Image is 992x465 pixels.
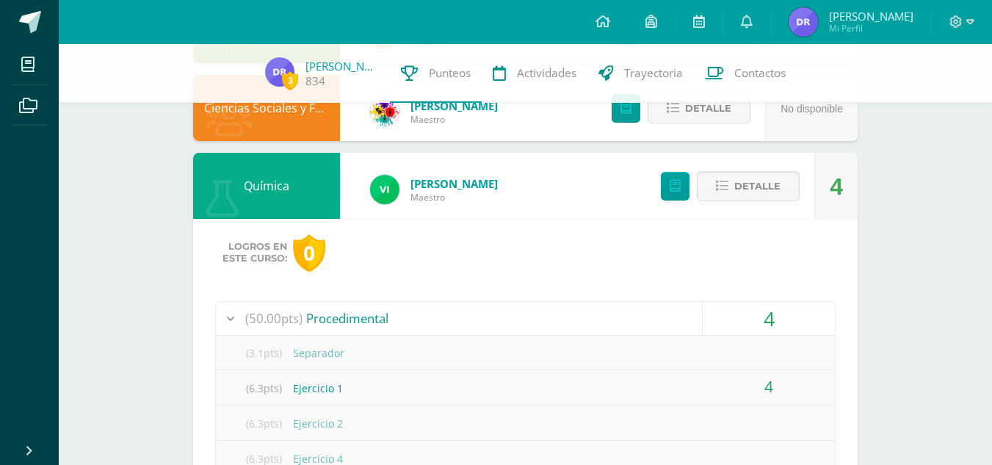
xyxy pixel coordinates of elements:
[370,97,399,126] img: d0a5be8572cbe4fc9d9d910beeabcdaa.png
[697,171,800,201] button: Detalle
[216,372,835,405] div: Ejercicio 1
[216,302,835,335] div: Procedimental
[282,71,298,90] span: 3
[245,302,303,335] span: (50.00pts)
[234,407,293,440] span: (6.3pts)
[370,175,399,204] img: a241c2b06c5b4daf9dd7cbc5f490cd0f.png
[193,153,340,219] div: Química
[482,44,587,103] a: Actividades
[703,302,835,335] div: 4
[734,173,781,200] span: Detalle
[410,191,498,203] span: Maestro
[781,103,843,115] span: No disponible
[234,372,293,405] span: (6.3pts)
[216,336,835,370] div: Separador
[703,370,835,403] div: 4
[648,93,750,123] button: Detalle
[429,65,471,81] span: Punteos
[410,98,498,113] a: [PERSON_NAME]
[390,44,482,103] a: Punteos
[830,154,843,220] div: 4
[587,44,694,103] a: Trayectoria
[234,336,293,370] span: (3.1pts)
[789,7,818,37] img: 9cd70511ceb3bad75a68d51cd5298682.png
[305,73,325,89] a: 834
[829,22,913,35] span: Mi Perfil
[829,9,913,24] span: [PERSON_NAME]
[694,44,797,103] a: Contactos
[517,65,576,81] span: Actividades
[193,75,340,141] div: Ciencias Sociales y Formación Ciudadana 5
[410,176,498,191] a: [PERSON_NAME]
[305,59,379,73] a: [PERSON_NAME]
[222,241,287,264] span: Logros en este curso:
[216,407,835,440] div: Ejercicio 2
[265,57,294,87] img: 9cd70511ceb3bad75a68d51cd5298682.png
[293,234,325,272] div: 0
[624,65,683,81] span: Trayectoria
[734,65,786,81] span: Contactos
[685,95,731,122] span: Detalle
[410,113,498,126] span: Maestro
